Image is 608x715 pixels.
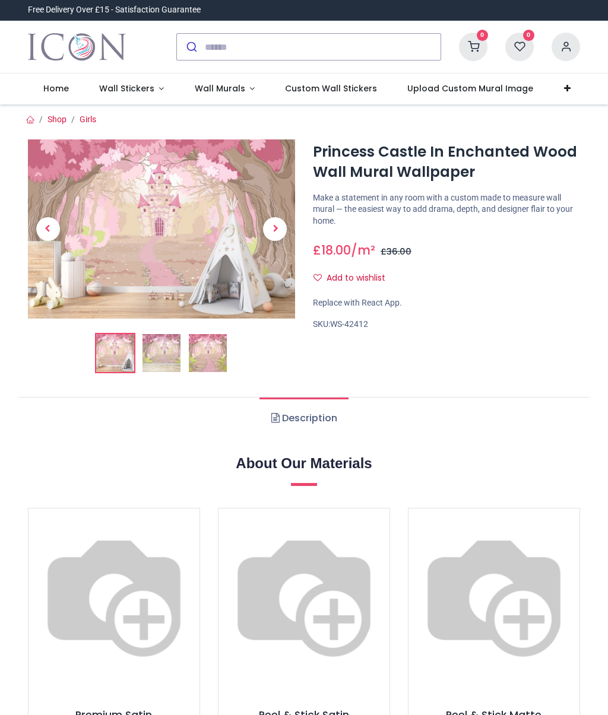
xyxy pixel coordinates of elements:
span: Wall Stickers [99,82,154,94]
div: Replace with React App. [313,297,580,309]
img: Princess Castle In Enchanted Wood Wall Mural Wallpaper [96,334,134,372]
a: 0 [459,42,487,51]
img: Wallpaper_hand_and_overlay%20%281%29.jpg [408,509,579,679]
a: Wall Murals [179,74,270,104]
div: Free Delivery Over £15 - Satisfaction Guarantee [28,4,201,16]
a: Shop [47,115,66,124]
span: WS-42412 [330,319,368,329]
p: Make a statement in any room with a custom made to measure wall mural — the easiest way to add dr... [313,192,580,227]
img: Wallpaper_and_hand.jpg [218,509,389,679]
img: WS-42412-02 [142,334,180,372]
span: Next [263,217,287,241]
button: Add to wishlistAdd to wishlist [313,268,395,288]
div: SKU: [313,319,580,331]
iframe: Customer reviews powered by Trustpilot [331,4,580,16]
span: 36.00 [387,246,411,258]
span: Previous [36,217,60,241]
span: Home [43,82,69,94]
img: Icon Wall Stickers [28,30,126,63]
a: Girls [80,115,96,124]
span: 18.00 [321,241,351,259]
sup: 0 [477,30,488,41]
button: Submit [177,34,205,60]
span: /m² [351,241,375,259]
span: Wall Murals [195,82,245,94]
i: Add to wishlist [313,274,322,282]
h1: Princess Castle In Enchanted Wood Wall Mural Wallpaper [313,142,580,183]
span: £ [381,246,411,258]
img: WS-42412-03 [189,334,227,372]
a: Next [255,166,296,291]
a: Logo of Icon Wall Stickers [28,30,126,63]
a: Wall Stickers [84,74,179,104]
img: Wallpaper_only.jpg [28,509,199,679]
a: 0 [505,42,534,51]
a: Previous [28,166,68,291]
span: £ [313,241,351,259]
a: Description [259,398,348,439]
span: Custom Wall Stickers [285,82,377,94]
span: Upload Custom Mural Image [407,82,533,94]
h2: About Our Materials [28,453,580,474]
img: Princess Castle In Enchanted Wood Wall Mural Wallpaper [28,139,295,318]
sup: 0 [523,30,534,41]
